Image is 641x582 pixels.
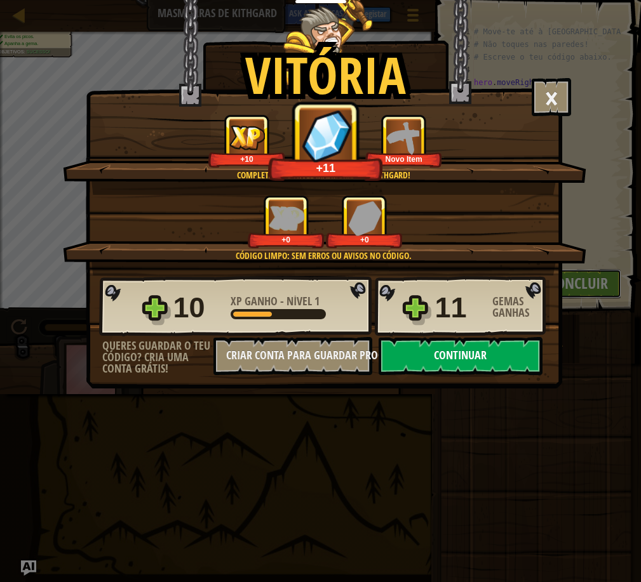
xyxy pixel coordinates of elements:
div: Completaste o nível Masmorras de Kithgard! [123,169,524,182]
span: Nível [284,293,314,309]
span: 1 [314,293,320,309]
button: Continuar [379,337,543,375]
div: +0 [250,235,322,244]
div: - [231,296,320,307]
div: Queres guardar o teu código? Cria uma conta grátis! [102,340,213,374]
button: × [532,78,571,116]
img: XP Ganho [269,206,304,230]
span: XP Ganho [231,293,280,309]
button: Criar Conta para Guardar Progresso [213,337,372,375]
div: +11 [272,161,380,175]
img: Novo Item [387,120,422,155]
div: Novo Item [368,154,440,164]
div: +0 [328,235,400,244]
img: Gemas Ganhas [301,109,350,162]
div: Gemas Ganhas [492,296,550,319]
div: 11 [435,288,485,328]
img: Gemas Ganhas [349,201,382,235]
div: Código limpo: sem erros ou avisos no código. [123,249,524,262]
img: XP Ganho [229,125,265,150]
div: 10 [173,288,223,328]
h1: Vitória [245,47,406,103]
div: +10 [211,154,283,164]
